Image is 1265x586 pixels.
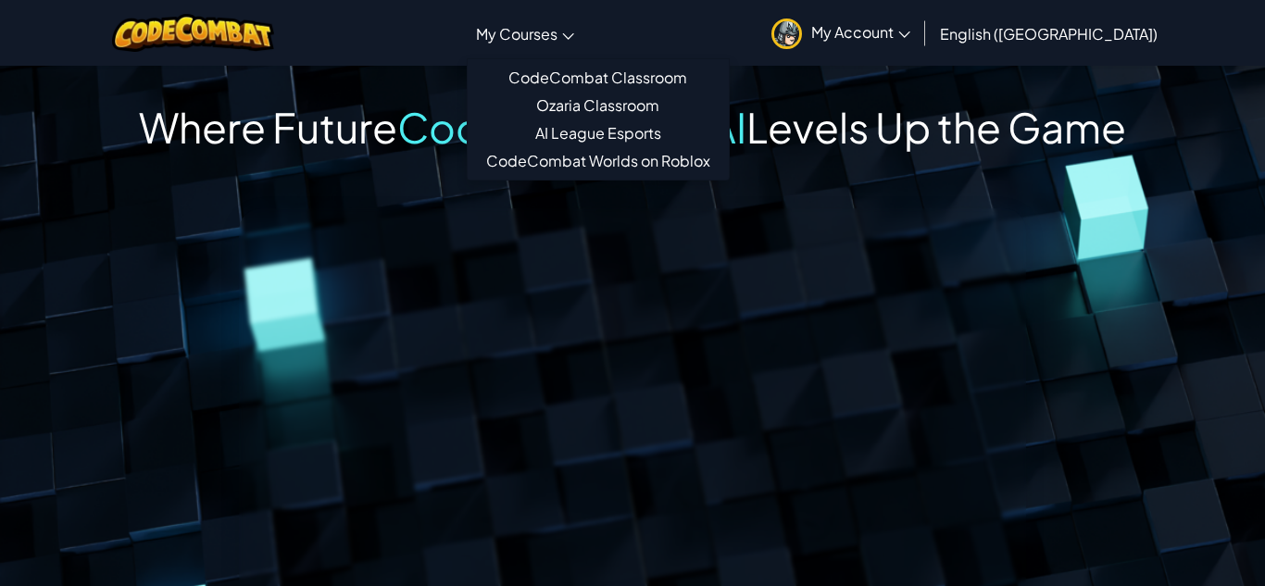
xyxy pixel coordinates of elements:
[139,101,397,153] span: Where Future
[468,119,729,147] a: AI League Esports
[468,92,729,119] a: Ozaria Classroom
[746,101,1126,153] span: Levels Up the Game
[931,8,1167,58] a: English ([GEOGRAPHIC_DATA])
[112,14,274,52] img: CodeCombat logo
[762,4,920,62] a: My Account
[771,19,802,49] img: avatar
[397,101,542,153] span: Coders
[467,8,583,58] a: My Courses
[940,24,1158,44] span: English ([GEOGRAPHIC_DATA])
[468,147,729,175] a: CodeCombat Worlds on Roblox
[476,24,557,44] span: My Courses
[468,64,729,92] a: CodeCombat Classroom
[811,22,910,42] span: My Account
